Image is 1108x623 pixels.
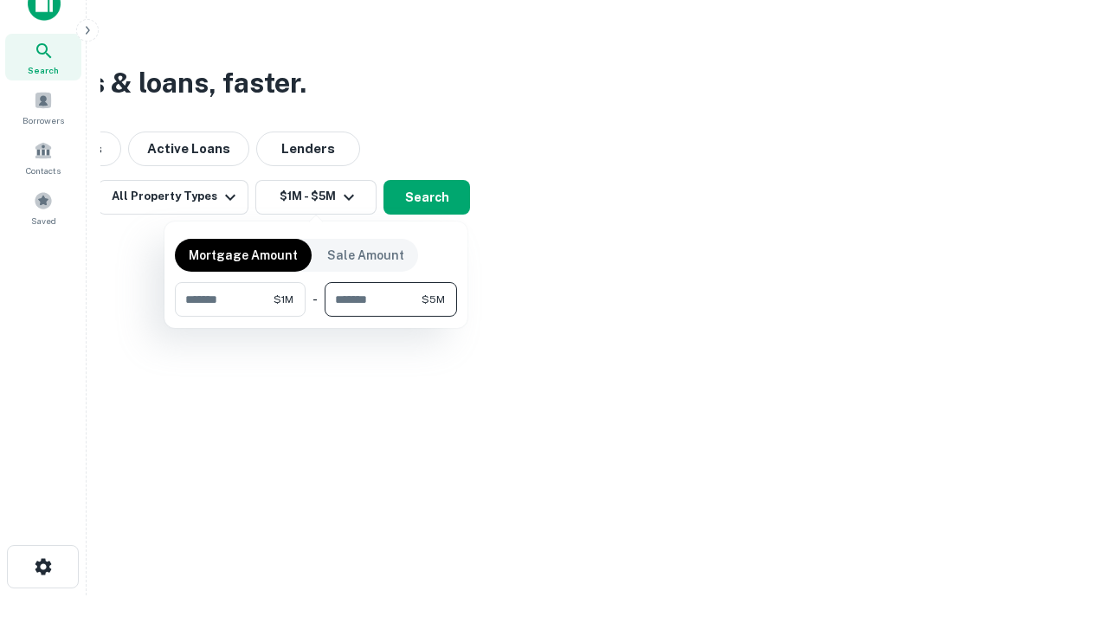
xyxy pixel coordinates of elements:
[327,246,404,265] p: Sale Amount
[1021,429,1108,512] iframe: Chat Widget
[312,282,318,317] div: -
[422,292,445,307] span: $5M
[274,292,293,307] span: $1M
[189,246,298,265] p: Mortgage Amount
